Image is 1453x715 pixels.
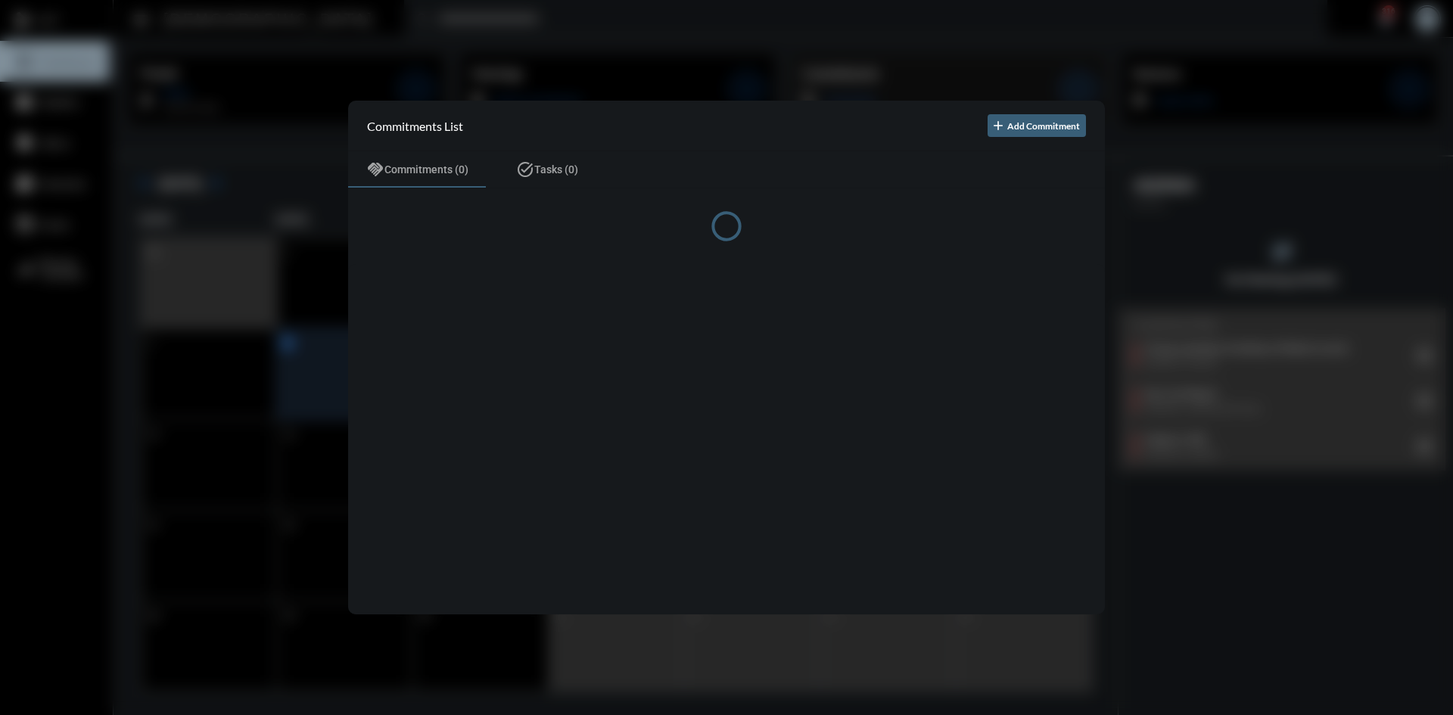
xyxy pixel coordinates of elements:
mat-icon: task_alt [516,160,534,179]
h2: Commitments List [367,118,463,132]
mat-icon: handshake [366,160,384,179]
span: Commitments (0) [384,163,468,176]
span: Tasks (0) [534,163,578,176]
mat-icon: add [991,118,1006,133]
button: Add Commitment [988,114,1086,137]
